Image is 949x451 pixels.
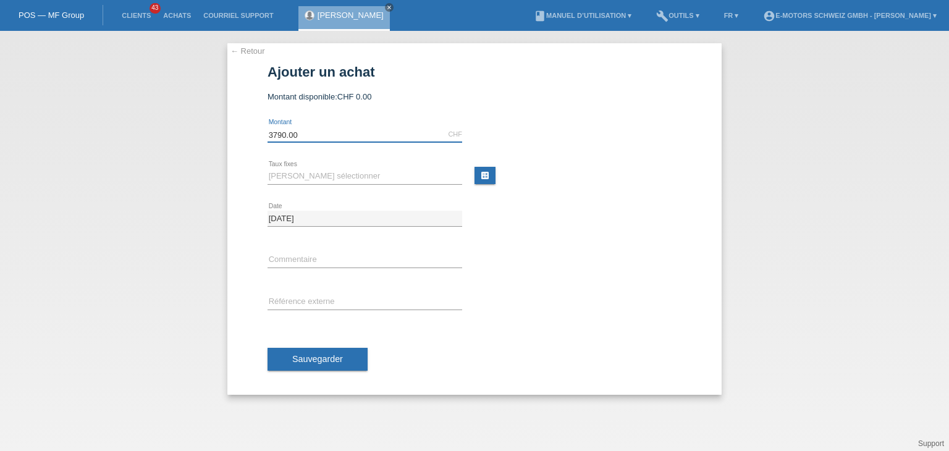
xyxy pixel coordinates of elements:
a: Support [918,439,944,448]
i: book [534,10,546,22]
a: calculate [474,167,496,184]
a: POS — MF Group [19,11,84,20]
a: Clients [116,12,157,19]
a: account_circleE-Motors Schweiz GmbH - [PERSON_NAME] ▾ [757,12,943,19]
i: account_circle [763,10,775,22]
a: bookManuel d’utilisation ▾ [528,12,638,19]
i: calculate [480,171,490,180]
span: CHF 0.00 [337,92,372,101]
a: buildOutils ▾ [650,12,705,19]
a: FR ▾ [718,12,745,19]
div: Montant disponible: [268,92,681,101]
span: Sauvegarder [292,354,343,364]
a: Achats [157,12,197,19]
span: 43 [150,3,161,14]
i: build [656,10,669,22]
button: Sauvegarder [268,348,368,371]
a: [PERSON_NAME] [318,11,384,20]
div: CHF [448,130,462,138]
a: ← Retour [230,46,265,56]
h1: Ajouter un achat [268,64,681,80]
a: Courriel Support [197,12,279,19]
a: close [385,3,394,12]
i: close [386,4,392,11]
